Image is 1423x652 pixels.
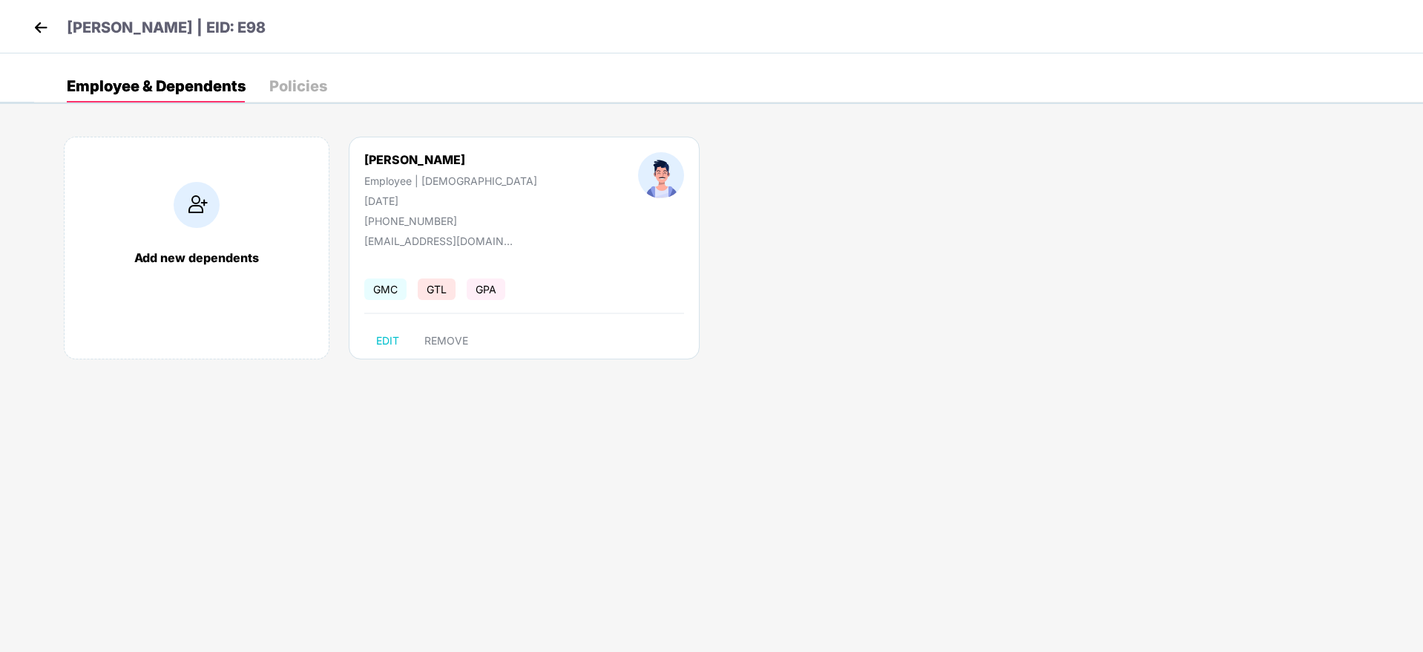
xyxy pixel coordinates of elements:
[467,278,505,300] span: GPA
[67,79,246,94] div: Employee & Dependents
[638,152,684,198] img: profileImage
[364,278,407,300] span: GMC
[376,335,399,347] span: EDIT
[269,79,327,94] div: Policies
[364,215,537,227] div: [PHONE_NUMBER]
[418,278,456,300] span: GTL
[30,16,52,39] img: back
[79,250,314,265] div: Add new dependents
[364,235,513,247] div: [EMAIL_ADDRESS][DOMAIN_NAME]
[424,335,468,347] span: REMOVE
[413,329,480,353] button: REMOVE
[67,16,266,39] p: [PERSON_NAME] | EID: E98
[364,152,537,167] div: [PERSON_NAME]
[364,329,411,353] button: EDIT
[364,195,537,207] div: [DATE]
[364,175,537,187] div: Employee | [DEMOGRAPHIC_DATA]
[174,182,220,228] img: addIcon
